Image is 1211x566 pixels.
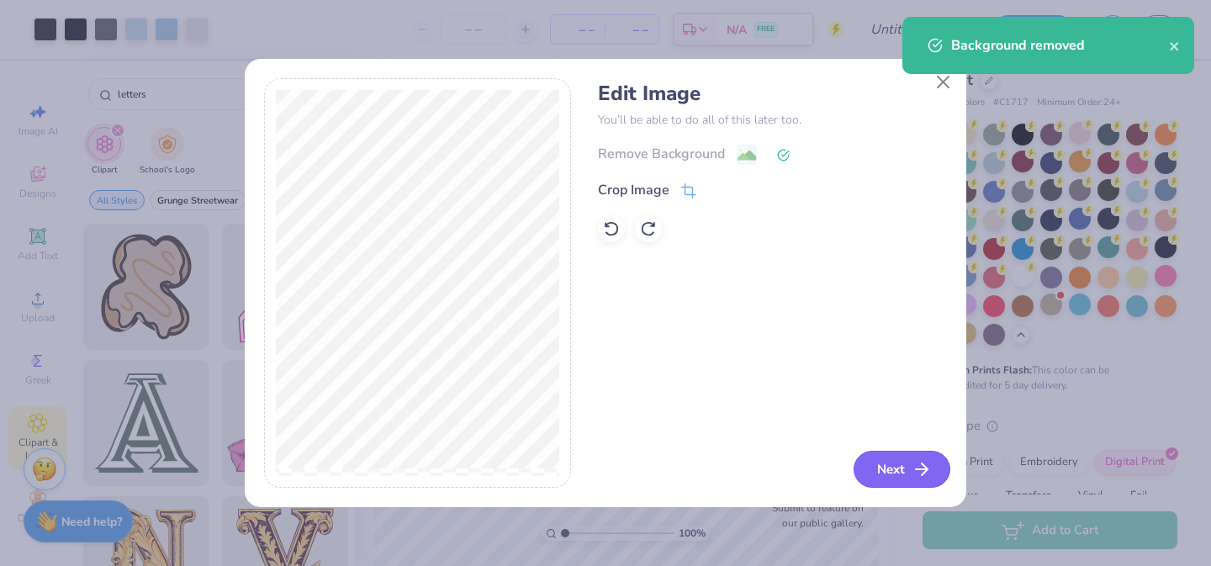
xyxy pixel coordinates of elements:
div: Crop Image [598,180,669,200]
p: You’ll be able to do all of this later too. [598,111,947,129]
button: Next [854,451,950,488]
button: close [1169,35,1181,56]
div: Background removed [951,35,1169,56]
h4: Edit Image [598,82,947,106]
